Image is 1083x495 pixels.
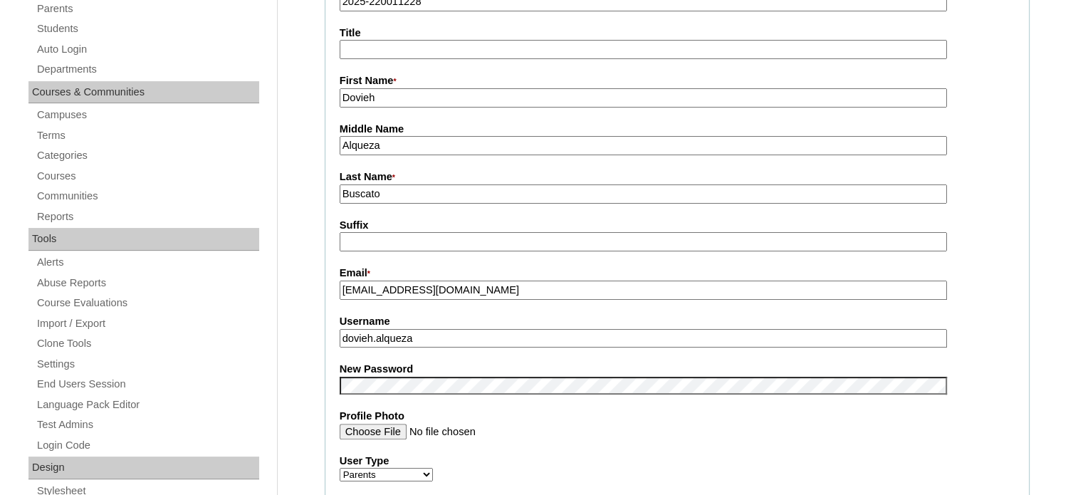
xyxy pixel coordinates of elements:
label: Username [340,314,1015,329]
a: Departments [36,61,259,78]
label: Email [340,266,1015,281]
a: Settings [36,355,259,373]
a: Auto Login [36,41,259,58]
a: Import / Export [36,315,259,333]
label: Middle Name [340,122,1015,137]
a: Clone Tools [36,335,259,353]
a: Course Evaluations [36,294,259,312]
label: Suffix [340,218,1015,233]
a: End Users Session [36,375,259,393]
a: Test Admins [36,416,259,434]
a: Campuses [36,106,259,124]
a: Reports [36,208,259,226]
label: User Type [340,454,1015,469]
a: Students [36,20,259,38]
label: Profile Photo [340,409,1015,424]
a: Language Pack Editor [36,396,259,414]
a: Terms [36,127,259,145]
label: First Name [340,73,1015,89]
a: Courses [36,167,259,185]
div: Courses & Communities [28,81,259,104]
a: Login Code [36,437,259,454]
a: Abuse Reports [36,274,259,292]
div: Tools [28,228,259,251]
label: New Password [340,362,1015,377]
a: Communities [36,187,259,205]
div: Design [28,457,259,479]
a: Categories [36,147,259,165]
label: Title [340,26,1015,41]
a: Alerts [36,254,259,271]
label: Last Name [340,170,1015,185]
